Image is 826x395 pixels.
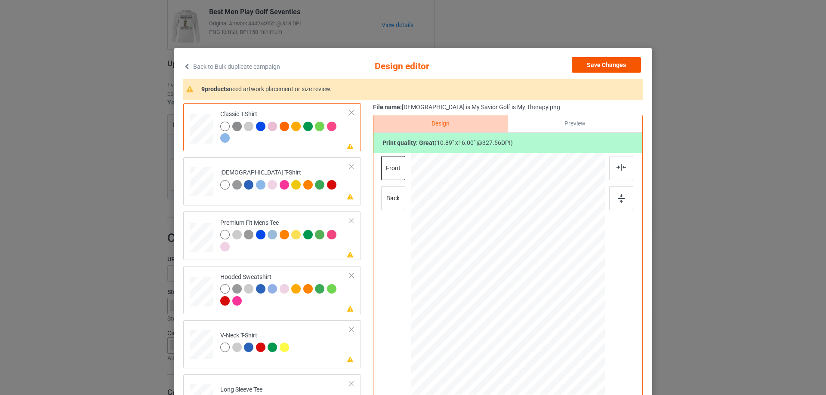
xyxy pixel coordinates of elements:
[220,110,350,142] div: Classic T-Shirt
[381,156,405,180] div: front
[244,230,253,239] img: heather_texture.png
[232,122,242,131] img: heather_texture.png
[220,273,350,305] div: Hooded Sweatshirt
[382,139,435,146] b: Print quality:
[572,57,641,73] button: Save Changes
[183,157,361,205] div: [DEMOGRAPHIC_DATA] T-Shirt
[381,186,405,210] div: back
[201,86,229,92] span: 9 products
[616,164,626,171] img: svg+xml;base64,PD94bWwgdmVyc2lvbj0iMS4wIiBlbmNvZGluZz0iVVRGLTgiPz4KPHN2ZyB3aWR0aD0iMjJweCIgaGVpZ2...
[220,168,339,189] div: [DEMOGRAPHIC_DATA] T-Shirt
[183,103,361,151] div: Classic T-Shirt
[508,115,642,132] div: Preview
[373,115,508,132] div: Design
[220,331,291,352] div: V-Neck T-Shirt
[375,57,478,76] span: Design editor
[183,320,361,368] div: V-Neck T-Shirt
[373,104,402,110] span: File name:
[402,104,560,110] span: [DEMOGRAPHIC_DATA] is My Savior Golf is My Therapy.png
[183,211,361,260] div: Premium Fit Mens Tee
[186,86,198,92] img: warning
[183,266,361,314] div: Hooded Sweatshirt
[618,194,625,203] img: svg+xml;base64,PD94bWwgdmVyc2lvbj0iMS4wIiBlbmNvZGluZz0iVVRGLTgiPz4KPHN2ZyB3aWR0aD0iMTZweCIgaGVpZ2...
[229,86,332,92] span: need artwork placement or size review.
[419,139,435,146] span: great
[220,219,350,251] div: Premium Fit Mens Tee
[183,57,280,76] a: Back to Bulk duplicate campaign
[435,139,513,146] span: ( 10.89 " x 16.00 " @ 327.56 DPI)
